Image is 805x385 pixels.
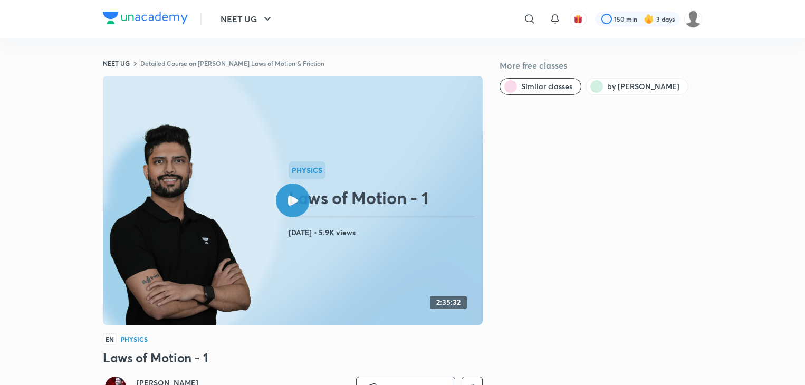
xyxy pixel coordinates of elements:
[607,81,679,92] span: by Prateek Jain
[140,59,324,68] a: Detailed Course on [PERSON_NAME] Laws of Motion & Friction
[586,78,688,95] button: by Prateek Jain
[570,11,587,27] button: avatar
[573,14,583,24] img: avatar
[644,14,654,24] img: streak
[103,349,483,366] h3: Laws of Motion - 1
[500,59,702,72] h5: More free classes
[103,59,130,68] a: NEET UG
[289,187,478,208] h2: Laws of Motion - 1
[436,298,461,307] h4: 2:35:32
[214,8,280,30] button: NEET UG
[103,12,188,24] img: Company Logo
[684,10,702,28] img: Sakshi
[521,81,572,92] span: Similar classes
[500,78,581,95] button: Similar classes
[103,333,117,345] span: EN
[121,336,148,342] h4: Physics
[103,12,188,27] a: Company Logo
[289,226,478,239] h4: [DATE] • 5.9K views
